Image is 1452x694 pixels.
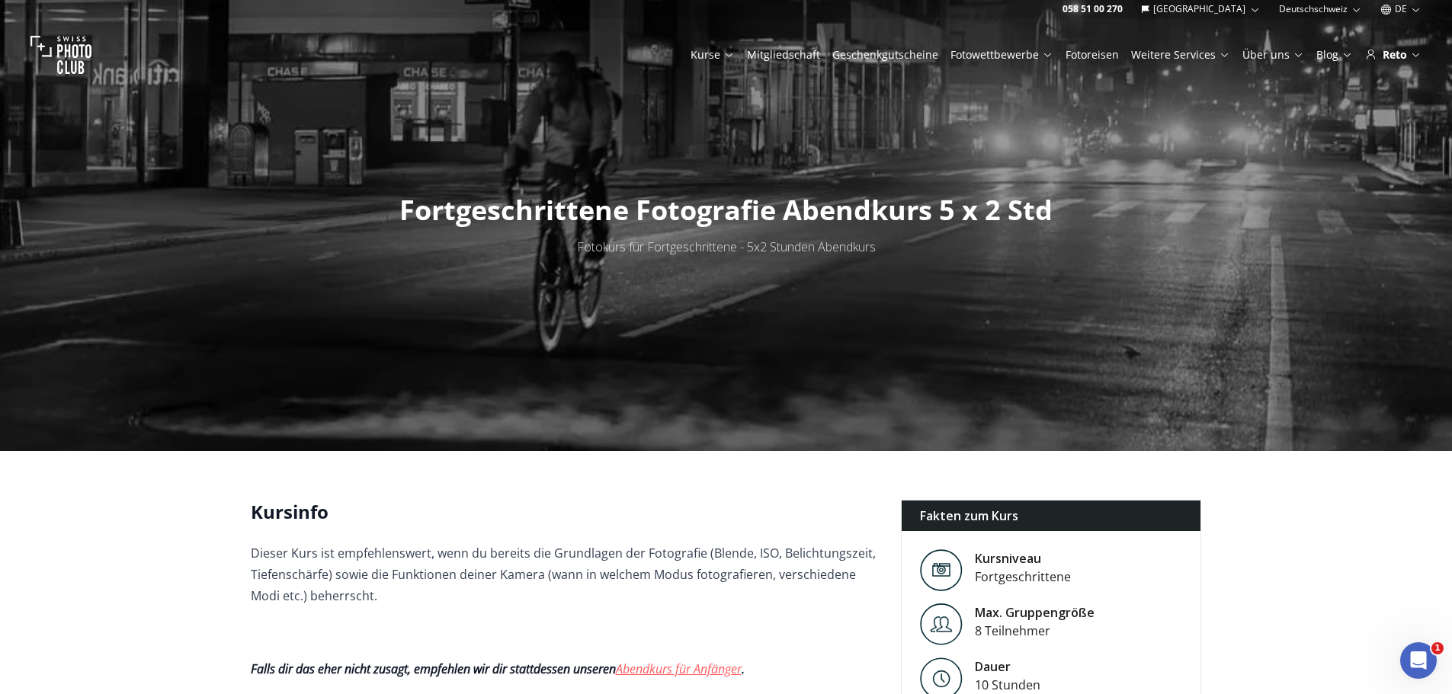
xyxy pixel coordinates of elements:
button: Geschenkgutscheine [826,44,944,66]
em: Falls dir das eher nicht zusagt, empfehlen wir dir stattdessen unseren . [251,660,745,677]
a: Fotowettbewerbe [950,47,1053,62]
a: Fotoreisen [1066,47,1119,62]
div: 10 Stunden [975,676,1040,694]
img: Swiss photo club [30,24,91,85]
button: Über uns [1236,44,1310,66]
div: Dauer [975,657,1040,676]
button: Mitgliedschaft [741,44,826,66]
div: Reto [1365,47,1422,62]
a: Abendkurs für Anfänger [616,660,742,677]
button: Blog [1310,44,1359,66]
a: Über uns [1242,47,1304,62]
span: Fortgeschrittene Fotografie Abendkurs 5 x 2 Std [399,191,1053,229]
a: Kurse [691,47,735,62]
a: Weitere Services [1131,47,1230,62]
button: Fotowettbewerbe [944,44,1059,66]
button: Kurse [684,44,741,66]
a: Blog [1316,47,1353,62]
button: Weitere Services [1125,44,1236,66]
div: Max. Gruppengröße [975,603,1095,622]
span: 1 [1431,642,1444,654]
a: 058 51 00 270 [1063,3,1123,15]
img: Level [920,603,963,645]
h2: Kursinfo [251,500,877,524]
span: Fotokurs für Fortgeschrittene - 5x2 Stunden Abendkurs [577,238,876,255]
a: Geschenkgutscheine [832,47,938,62]
p: Dieser Kurs ist empfehlenswert, wenn du bereits die Grundlagen der Fotografie (Blende, ISO, Belic... [251,542,877,606]
div: 8 Teilnehmer [975,622,1095,640]
button: Fotoreisen [1059,44,1125,66]
a: Mitgliedschaft [747,47,820,62]
iframe: Intercom live chat [1400,642,1437,679]
div: Kursniveau [975,549,1071,568]
img: Level [920,549,963,591]
div: Fortgeschrittene [975,568,1071,586]
div: Fakten zum Kurs [902,501,1201,531]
